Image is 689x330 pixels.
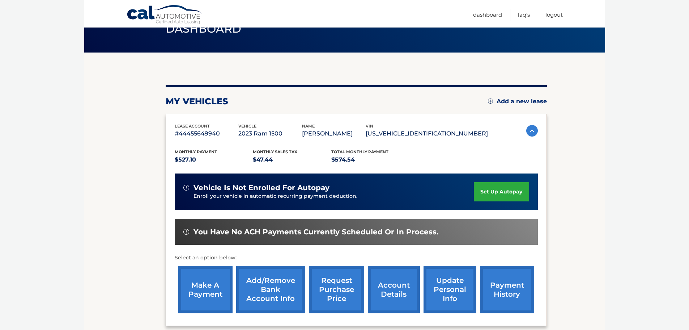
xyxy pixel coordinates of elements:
[166,96,228,107] h2: my vehicles
[302,124,315,129] span: name
[424,266,476,313] a: update personal info
[175,155,253,165] p: $527.10
[331,155,410,165] p: $574.54
[127,5,203,26] a: Cal Automotive
[302,129,366,139] p: [PERSON_NAME]
[193,183,329,192] span: vehicle is not enrolled for autopay
[366,129,488,139] p: [US_VEHICLE_IDENTIFICATION_NUMBER]
[473,9,502,21] a: Dashboard
[193,192,474,200] p: Enroll your vehicle in automatic recurring payment deduction.
[236,266,305,313] a: Add/Remove bank account info
[175,129,238,139] p: #44455649940
[183,229,189,235] img: alert-white.svg
[175,124,210,129] span: lease account
[183,185,189,191] img: alert-white.svg
[331,149,388,154] span: Total Monthly Payment
[309,266,364,313] a: request purchase price
[253,149,297,154] span: Monthly sales Tax
[238,129,302,139] p: 2023 Ram 1500
[238,124,256,129] span: vehicle
[193,227,438,237] span: You have no ACH payments currently scheduled or in process.
[366,124,373,129] span: vin
[175,149,217,154] span: Monthly Payment
[175,254,538,262] p: Select an option below:
[518,9,530,21] a: FAQ's
[545,9,563,21] a: Logout
[166,22,242,35] span: Dashboard
[526,125,538,137] img: accordion-active.svg
[474,182,529,201] a: set up autopay
[480,266,534,313] a: payment history
[253,155,331,165] p: $47.44
[178,266,233,313] a: make a payment
[488,99,493,104] img: add.svg
[488,98,547,105] a: Add a new lease
[368,266,420,313] a: account details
